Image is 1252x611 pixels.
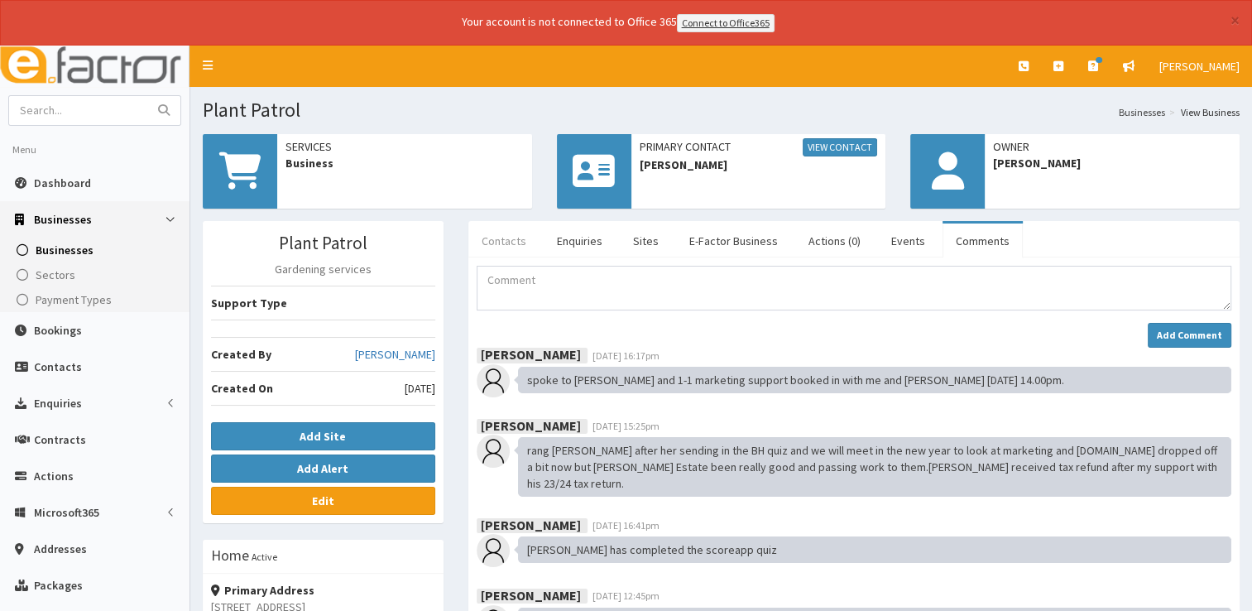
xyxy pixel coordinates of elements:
[993,155,1231,171] span: [PERSON_NAME]
[592,589,660,602] span: [DATE] 12:45pm
[592,349,660,362] span: [DATE] 16:17pm
[1230,12,1240,29] button: ×
[211,548,249,563] h3: Home
[211,381,273,396] b: Created On
[477,266,1231,310] textarea: Comment
[211,296,287,310] b: Support Type
[211,347,271,362] b: Created By
[34,212,92,227] span: Businesses
[36,243,94,257] span: Businesses
[1147,46,1252,87] a: [PERSON_NAME]
[640,138,878,156] span: Primary Contact
[4,238,189,262] a: Businesses
[518,536,1231,563] div: [PERSON_NAME] has completed the scoreapp quiz
[34,469,74,484] span: Actions
[36,267,75,282] span: Sectors
[592,519,660,532] span: [DATE] 16:41pm
[518,367,1231,393] div: spoke to [PERSON_NAME] and 1-1 marketing support booked in with me and [PERSON_NAME] [DATE] 14.00pm.
[1148,323,1231,348] button: Add Comment
[34,541,87,556] span: Addresses
[677,14,775,32] a: Connect to Office365
[34,505,99,520] span: Microsoft365
[620,224,672,258] a: Sites
[211,233,435,253] h3: Plant Patrol
[355,346,435,363] a: [PERSON_NAME]
[134,13,1102,32] div: Your account is not connected to Office 365
[1165,105,1240,119] li: View Business
[1157,329,1222,341] strong: Add Comment
[312,493,334,508] b: Edit
[481,416,581,433] b: [PERSON_NAME]
[34,396,82,411] span: Enquiries
[943,224,1023,258] a: Comments
[34,323,82,338] span: Bookings
[285,155,524,171] span: Business
[9,96,148,125] input: Search...
[592,420,660,432] span: [DATE] 15:25pm
[34,578,83,593] span: Packages
[481,586,581,603] b: [PERSON_NAME]
[211,583,314,598] strong: Primary Address
[211,261,435,277] p: Gardening services
[34,176,91,190] span: Dashboard
[481,346,581,363] b: [PERSON_NAME]
[285,138,524,155] span: Services
[211,455,435,483] button: Add Alert
[803,138,877,156] a: View Contact
[34,432,86,447] span: Contracts
[640,156,878,173] span: [PERSON_NAME]
[481,516,581,532] b: [PERSON_NAME]
[34,359,82,374] span: Contacts
[300,429,346,444] b: Add Site
[993,138,1231,155] span: Owner
[468,224,540,258] a: Contacts
[4,262,189,287] a: Sectors
[211,487,435,515] a: Edit
[405,380,435,397] span: [DATE]
[878,224,938,258] a: Events
[795,224,874,258] a: Actions (0)
[544,224,616,258] a: Enquiries
[297,461,348,476] b: Add Alert
[252,551,277,563] small: Active
[4,287,189,312] a: Payment Types
[676,224,791,258] a: E-Factor Business
[203,99,1240,121] h1: Plant Patrol
[518,437,1231,497] div: rang [PERSON_NAME] after her sending in the BH quiz and we will meet in the new year to look at m...
[36,292,112,307] span: Payment Types
[1119,105,1165,119] a: Businesses
[1159,59,1240,74] span: [PERSON_NAME]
